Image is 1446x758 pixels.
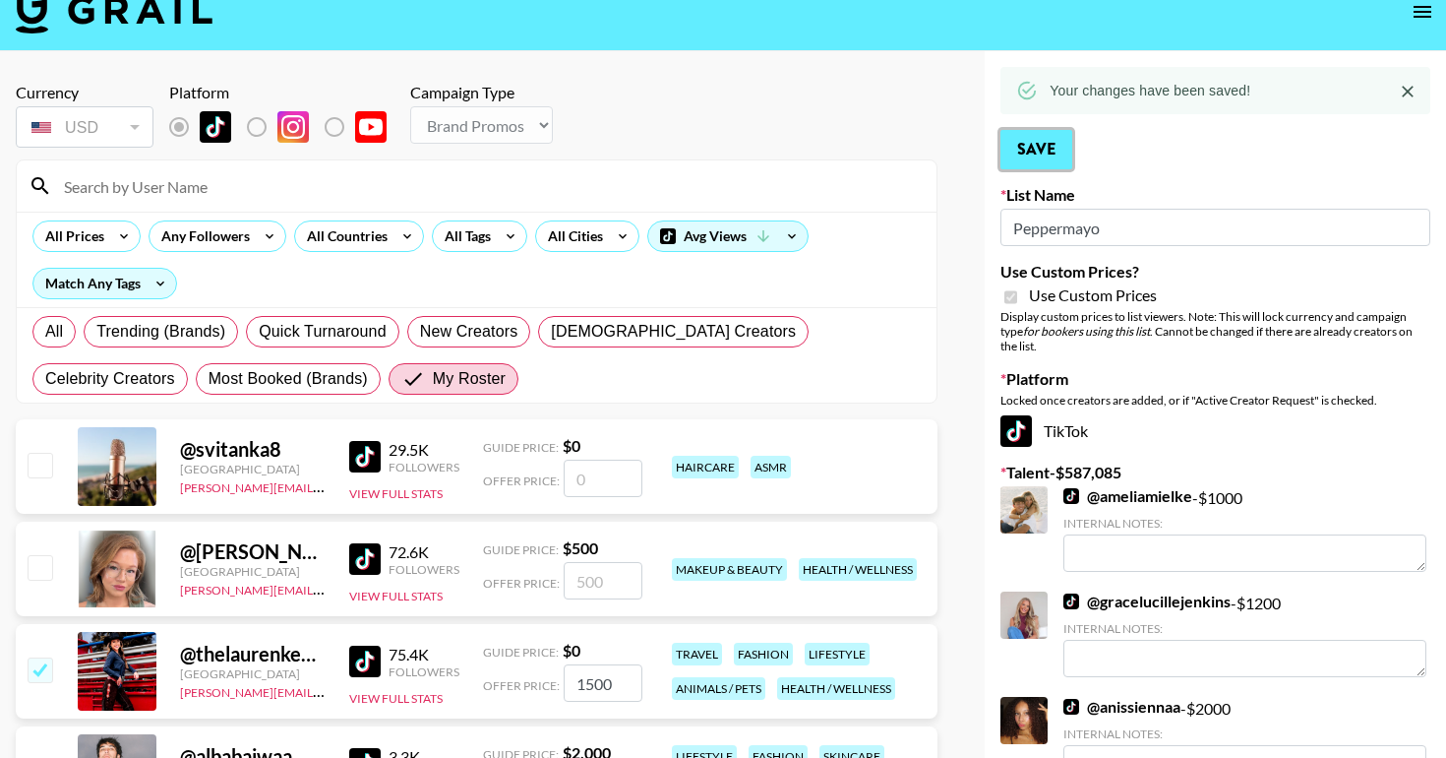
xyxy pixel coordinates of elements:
div: [GEOGRAPHIC_DATA] [180,462,326,476]
div: Followers [389,460,459,474]
div: All Countries [295,221,392,251]
div: [GEOGRAPHIC_DATA] [180,564,326,579]
div: @ [PERSON_NAME] [180,539,326,564]
div: health / wellness [799,558,917,581]
div: @ thelaurenkenzie [180,642,326,666]
input: 0 [564,664,642,702]
span: Guide Price: [483,440,559,455]
a: @anissiennaa [1063,697,1180,717]
div: 72.6K [389,542,459,562]
label: Talent - $ 587,085 [1000,463,1430,482]
div: List locked to TikTok. [169,106,402,148]
input: 500 [564,562,642,600]
div: All Tags [433,221,495,251]
div: Display custom prices to list viewers. Note: This will lock currency and campaign type . Cannot b... [1000,309,1430,353]
button: View Full Stats [349,691,443,706]
strong: $ 500 [563,538,598,557]
span: Offer Price: [483,474,560,488]
div: Internal Notes: [1063,516,1426,531]
div: Match Any Tags [33,269,176,298]
div: Followers [389,562,459,577]
div: asmr [751,456,791,478]
div: @ svitanka8 [180,437,326,462]
div: TikTok [1000,415,1430,447]
span: Use Custom Prices [1029,285,1157,305]
span: Trending (Brands) [96,320,225,344]
strong: $ 0 [563,436,580,455]
div: fashion [734,643,793,665]
img: TikTok [1063,488,1079,504]
div: [GEOGRAPHIC_DATA] [180,666,326,681]
div: Followers [389,664,459,679]
label: List Name [1000,185,1430,205]
a: [PERSON_NAME][EMAIL_ADDRESS][DOMAIN_NAME] [180,681,471,700]
img: TikTok [1000,415,1032,447]
div: Campaign Type [410,83,553,102]
span: Celebrity Creators [45,367,175,391]
img: TikTok [349,441,381,473]
div: lifestyle [805,643,870,665]
button: View Full Stats [349,589,443,603]
div: haircare [672,456,739,478]
button: Close [1393,77,1422,106]
span: All [45,320,63,344]
button: Save [1000,130,1072,169]
div: - $ 1000 [1063,486,1426,572]
label: Platform [1000,369,1430,389]
img: TikTok [349,646,381,677]
span: [DEMOGRAPHIC_DATA] Creators [551,320,796,344]
div: Internal Notes: [1063,621,1426,636]
button: View Full Stats [349,486,443,501]
div: health / wellness [777,677,895,700]
a: @gracelucillejenkins [1063,592,1231,611]
div: animals / pets [672,677,765,700]
div: Locked once creators are added, or if "Active Creator Request" is checked. [1000,393,1430,408]
em: for bookers using this list [1023,324,1150,339]
a: @ameliamielke [1063,486,1192,506]
input: Search by User Name [52,170,925,202]
a: [PERSON_NAME][EMAIL_ADDRESS][DOMAIN_NAME] [180,579,471,598]
img: TikTok [349,543,381,575]
div: Any Followers [150,221,254,251]
span: Offer Price: [483,678,560,693]
span: New Creators [420,320,518,344]
div: Your changes have been saved! [1050,73,1250,108]
div: Platform [169,83,402,102]
span: Quick Turnaround [259,320,387,344]
div: Currency [16,83,153,102]
span: Guide Price: [483,542,559,557]
label: Use Custom Prices? [1000,262,1430,282]
span: Offer Price: [483,576,560,591]
img: Instagram [277,111,309,143]
div: travel [672,643,722,665]
img: TikTok [1063,699,1079,715]
span: Most Booked (Brands) [209,367,368,391]
div: 29.5K [389,440,459,460]
img: TikTok [200,111,231,143]
div: 75.4K [389,645,459,664]
div: - $ 1200 [1063,592,1426,677]
span: My Roster [433,367,506,391]
div: All Prices [33,221,108,251]
a: [PERSON_NAME][EMAIL_ADDRESS][DOMAIN_NAME] [180,476,471,495]
span: Guide Price: [483,645,559,660]
img: YouTube [355,111,387,143]
img: TikTok [1063,594,1079,609]
strong: $ 0 [563,641,580,660]
div: USD [20,110,150,145]
div: All Cities [536,221,607,251]
div: Avg Views [648,221,808,251]
div: Internal Notes: [1063,726,1426,741]
div: Currency is locked to USD [16,102,153,152]
input: 0 [564,460,642,497]
div: makeup & beauty [672,558,787,581]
